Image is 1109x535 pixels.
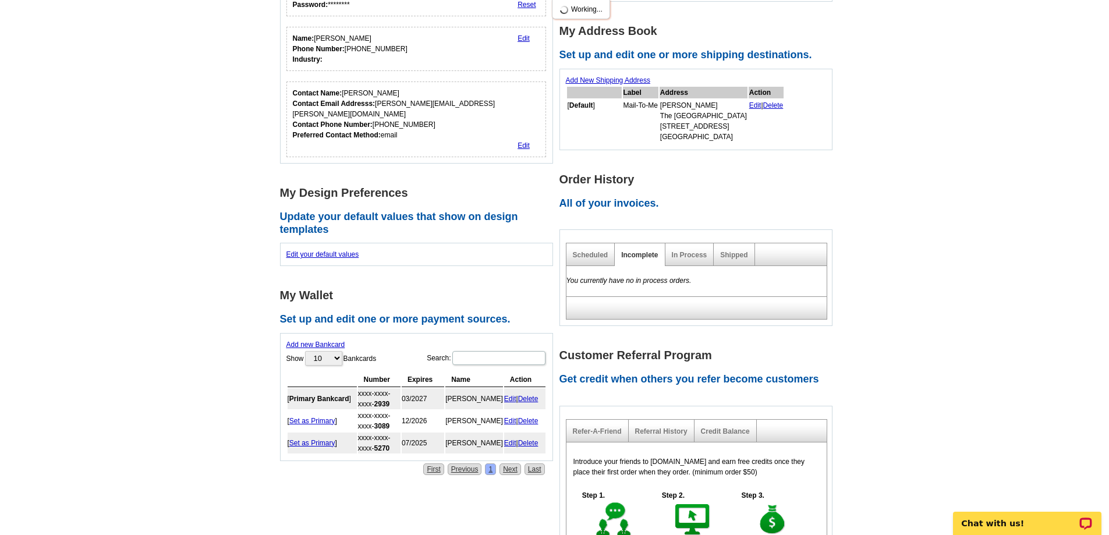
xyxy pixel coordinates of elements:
[286,341,345,349] a: Add new Bankcard
[286,27,547,71] div: Your personal details.
[763,101,784,109] a: Delete
[445,433,503,453] td: [PERSON_NAME]
[504,388,545,409] td: |
[566,76,650,84] a: Add New Shipping Address
[293,88,540,140] div: [PERSON_NAME] [PERSON_NAME][EMAIL_ADDRESS][PERSON_NAME][DOMAIN_NAME] [PHONE_NUMBER] email
[289,439,335,447] a: Set as Primary
[485,463,496,475] a: 1
[293,34,314,42] strong: Name:
[621,251,658,259] a: Incomplete
[559,349,839,362] h1: Customer Referral Program
[427,350,546,366] label: Search:
[448,463,482,475] a: Previous
[286,250,359,258] a: Edit your default values
[288,410,357,431] td: [ ]
[525,463,545,475] a: Last
[293,121,373,129] strong: Contact Phone Number:
[402,373,444,387] th: Expires
[445,410,503,431] td: [PERSON_NAME]
[358,388,401,409] td: xxxx-xxxx-xxxx-
[280,187,559,199] h1: My Design Preferences
[305,351,342,366] select: ShowBankcards
[573,427,622,435] a: Refer-A-Friend
[720,251,747,259] a: Shipped
[293,1,328,9] strong: Password:
[293,131,381,139] strong: Preferred Contact Method:
[293,55,323,63] strong: Industry:
[749,87,784,98] th: Action
[286,350,377,367] label: Show Bankcards
[293,89,342,97] strong: Contact Name:
[749,101,761,109] a: Edit
[288,388,357,409] td: [ ]
[280,289,559,302] h1: My Wallet
[623,100,658,143] td: Mail-To-Me
[280,313,559,326] h2: Set up and edit one or more payment sources.
[504,417,516,425] a: Edit
[504,433,545,453] td: |
[289,395,349,403] b: Primary Bankcard
[656,490,690,501] h5: Step 2.
[504,373,545,387] th: Action
[286,82,547,157] div: Who should we contact regarding order issues?
[445,373,503,387] th: Name
[573,251,608,259] a: Scheduled
[293,33,408,65] div: [PERSON_NAME] [PHONE_NUMBER]
[573,456,820,477] p: Introduce your friends to [DOMAIN_NAME] and earn free credits once they place their first order w...
[518,1,536,9] a: Reset
[374,400,390,408] strong: 2939
[445,388,503,409] td: [PERSON_NAME]
[504,395,516,403] a: Edit
[504,439,516,447] a: Edit
[735,490,770,501] h5: Step 3.
[559,173,839,186] h1: Order History
[749,100,784,143] td: |
[672,251,707,259] a: In Process
[559,25,839,37] h1: My Address Book
[504,410,545,431] td: |
[518,417,538,425] a: Delete
[358,373,401,387] th: Number
[518,34,530,42] a: Edit
[559,5,569,15] img: loading...
[559,49,839,62] h2: Set up and edit one or more shipping destinations.
[402,433,444,453] td: 07/2025
[289,417,335,425] a: Set as Primary
[569,101,593,109] b: Default
[559,197,839,210] h2: All of your invoices.
[660,100,747,143] td: [PERSON_NAME] The [GEOGRAPHIC_DATA] [STREET_ADDRESS] [GEOGRAPHIC_DATA]
[293,45,345,53] strong: Phone Number:
[518,439,538,447] a: Delete
[374,444,390,452] strong: 5270
[358,410,401,431] td: xxxx-xxxx-xxxx-
[452,351,545,365] input: Search:
[499,463,521,475] a: Next
[518,395,538,403] a: Delete
[623,87,658,98] th: Label
[566,277,692,285] em: You currently have no in process orders.
[402,388,444,409] td: 03/2027
[358,433,401,453] td: xxxx-xxxx-xxxx-
[423,463,444,475] a: First
[293,100,375,108] strong: Contact Email Addresss:
[635,427,688,435] a: Referral History
[288,433,357,453] td: [ ]
[402,410,444,431] td: 12/2026
[701,427,750,435] a: Credit Balance
[280,211,559,236] h2: Update your default values that show on design templates
[374,422,390,430] strong: 3089
[567,100,622,143] td: [ ]
[518,141,530,150] a: Edit
[576,490,611,501] h5: Step 1.
[559,373,839,386] h2: Get credit when others you refer become customers
[945,498,1109,535] iframe: LiveChat chat widget
[660,87,747,98] th: Address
